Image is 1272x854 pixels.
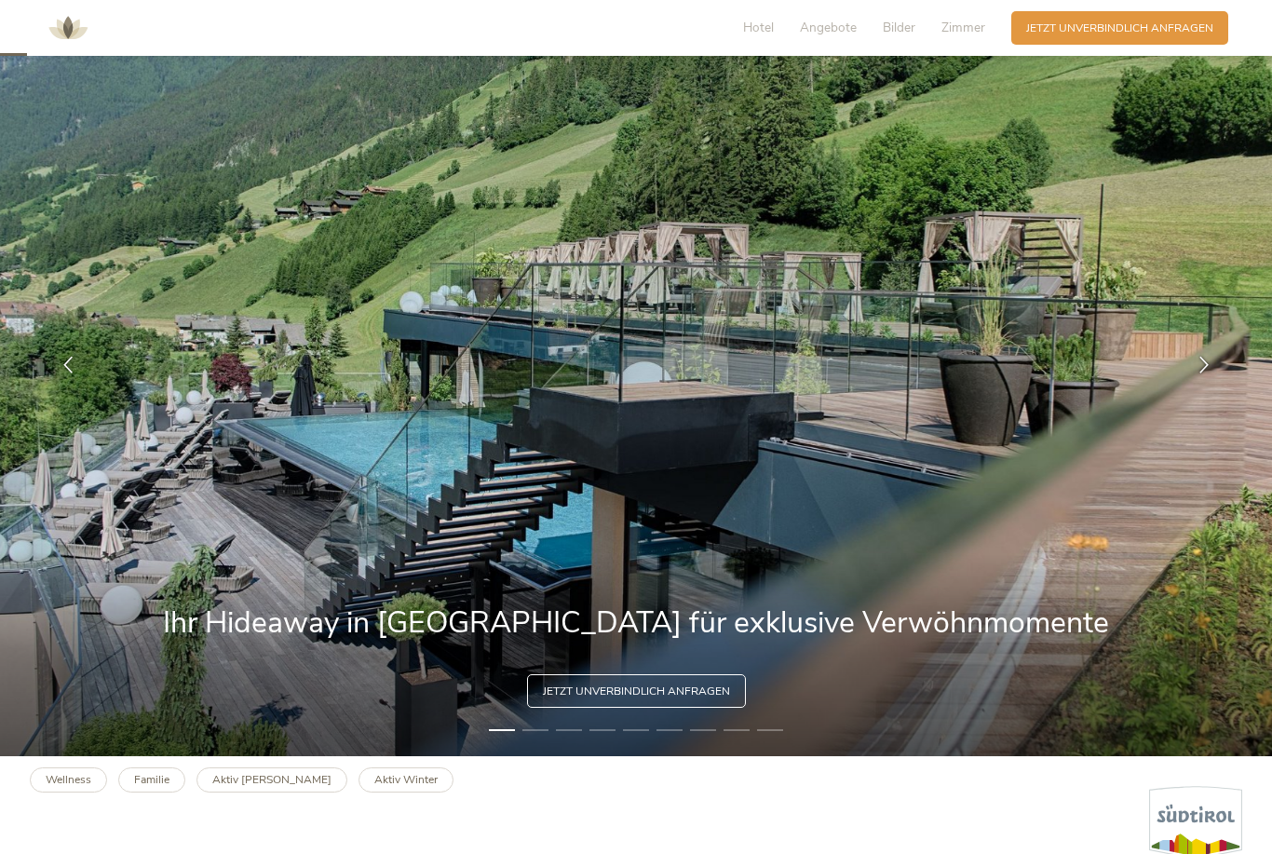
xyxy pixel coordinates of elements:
a: Aktiv Winter [359,767,453,793]
b: Familie [134,772,169,787]
span: Jetzt unverbindlich anfragen [543,684,730,699]
a: Wellness [30,767,107,793]
b: Aktiv [PERSON_NAME] [212,772,332,787]
span: Zimmer [941,19,985,36]
a: Aktiv [PERSON_NAME] [196,767,347,793]
b: Aktiv Winter [374,772,438,787]
span: Hotel [743,19,774,36]
a: AMONTI & LUNARIS Wellnessresort [40,22,96,33]
span: Bilder [883,19,915,36]
span: Jetzt unverbindlich anfragen [1026,20,1213,36]
a: Familie [118,767,185,793]
span: Angebote [800,19,857,36]
b: Wellness [46,772,91,787]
